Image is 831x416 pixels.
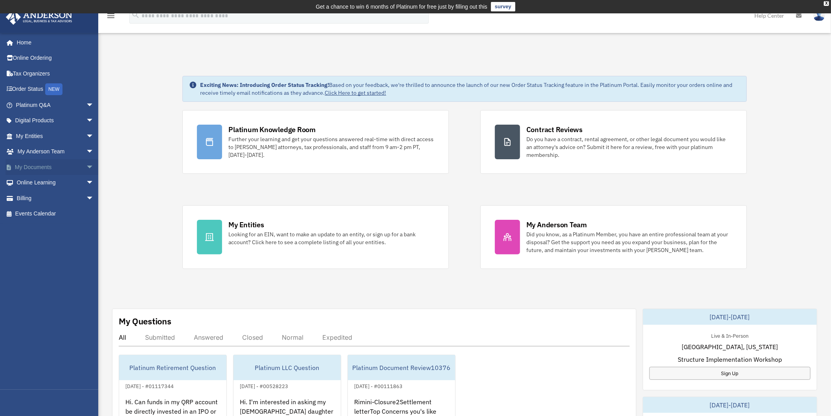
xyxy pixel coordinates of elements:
span: arrow_drop_down [86,175,102,191]
div: Platinum LLC Question [233,355,341,380]
div: close [824,1,829,6]
div: Based on your feedback, we're thrilled to announce the launch of our new Order Status Tracking fe... [200,81,740,97]
div: [DATE]-[DATE] [643,397,817,413]
div: Did you know, as a Platinum Member, you have an entire professional team at your disposal? Get th... [526,230,732,254]
div: Submitted [145,333,175,341]
div: My Anderson Team [526,220,587,230]
a: Online Ordering [6,50,106,66]
div: [DATE] - #00528223 [233,381,294,390]
span: arrow_drop_down [86,113,102,129]
a: My Anderson Teamarrow_drop_down [6,144,106,160]
div: My Entities [228,220,264,230]
span: [GEOGRAPHIC_DATA], [US_STATE] [682,342,778,352]
a: Sign Up [649,367,811,380]
span: arrow_drop_down [86,97,102,113]
div: Normal [282,333,303,341]
div: Do you have a contract, rental agreement, or other legal document you would like an attorney's ad... [526,135,732,159]
span: arrow_drop_down [86,159,102,175]
a: Platinum Q&Aarrow_drop_down [6,97,106,113]
div: Get a chance to win 6 months of Platinum for free just by filling out this [316,2,487,11]
a: My Documentsarrow_drop_down [6,159,106,175]
img: Anderson Advisors Platinum Portal [4,9,75,25]
div: [DATE] - #00111863 [348,381,409,390]
div: Platinum Document Review10376 [348,355,455,380]
div: Platinum Retirement Question [119,355,226,380]
div: Contract Reviews [526,125,583,134]
div: Further your learning and get your questions answered real-time with direct access to [PERSON_NAM... [228,135,434,159]
a: survey [491,2,515,11]
a: Click Here to get started! [325,89,386,96]
a: Online Learningarrow_drop_down [6,175,106,191]
div: All [119,333,126,341]
a: Platinum Knowledge Room Further your learning and get your questions answered real-time with dire... [182,110,449,174]
a: Order StatusNEW [6,81,106,98]
div: [DATE] - #01117344 [119,381,180,390]
i: menu [106,11,116,20]
a: menu [106,14,116,20]
a: Billingarrow_drop_down [6,190,106,206]
div: Closed [242,333,263,341]
div: My Questions [119,315,171,327]
div: Live & In-Person [705,331,755,339]
span: Structure Implementation Workshop [678,355,782,364]
a: My Anderson Team Did you know, as a Platinum Member, you have an entire professional team at your... [480,205,747,269]
div: [DATE]-[DATE] [643,309,817,325]
div: Answered [194,333,223,341]
div: Platinum Knowledge Room [228,125,316,134]
i: search [131,11,140,19]
img: User Pic [813,10,825,21]
div: NEW [45,83,63,95]
div: Expedited [322,333,352,341]
span: arrow_drop_down [86,190,102,206]
a: Digital Productsarrow_drop_down [6,113,106,129]
a: Contract Reviews Do you have a contract, rental agreement, or other legal document you would like... [480,110,747,174]
a: My Entitiesarrow_drop_down [6,128,106,144]
a: My Entities Looking for an EIN, want to make an update to an entity, or sign up for a bank accoun... [182,205,449,269]
a: Tax Organizers [6,66,106,81]
strong: Exciting News: Introducing Order Status Tracking! [200,81,329,88]
span: arrow_drop_down [86,128,102,144]
span: arrow_drop_down [86,144,102,160]
a: Events Calendar [6,206,106,222]
a: Home [6,35,102,50]
div: Looking for an EIN, want to make an update to an entity, or sign up for a bank account? Click her... [228,230,434,246]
